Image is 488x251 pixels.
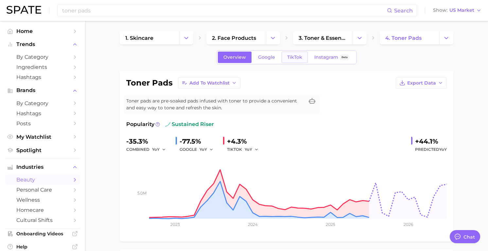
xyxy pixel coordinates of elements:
span: Beta [341,55,348,60]
button: Brands [5,86,80,95]
span: Ingredients [16,64,69,70]
span: Trends [16,41,69,47]
div: -77.5% [180,136,218,147]
div: combined [126,146,170,153]
span: Help [16,244,69,250]
div: TIKTOK [227,146,263,153]
a: TikTok [282,52,308,63]
span: TikTok [287,55,302,60]
span: by Category [16,100,69,106]
button: YoY [245,146,259,153]
a: Hashtags [5,72,80,82]
a: 2. face products [206,31,266,44]
a: cultural shifts [5,215,80,225]
span: Hashtags [16,110,69,117]
button: Change Category [439,31,453,44]
span: homecare [16,207,69,213]
a: Ingredients [5,62,80,72]
a: 1. skincare [120,31,179,44]
button: YoY [152,146,166,153]
div: -35.3% [126,136,170,147]
a: Onboarding Videos [5,229,80,239]
span: Predicted [415,146,447,153]
span: YoY [200,147,207,152]
span: Popularity [126,120,154,128]
span: Instagram [314,55,338,60]
div: GOOGLE [180,146,218,153]
button: ShowUS Market [431,6,483,15]
a: personal care [5,185,80,195]
span: Onboarding Videos [16,231,69,237]
a: 4. toner pads [380,31,439,44]
a: Overview [218,52,252,63]
div: +44.1% [415,136,447,147]
span: Show [433,8,447,12]
a: My Watchlist [5,132,80,142]
button: Industries [5,162,80,172]
button: Change Category [266,31,280,44]
a: 3. toner & essence products [293,31,353,44]
span: Hashtags [16,74,69,80]
a: Google [253,52,281,63]
span: wellness [16,197,69,203]
button: Add to Watchlist [178,77,240,88]
input: Search here for a brand, industry, or ingredient [61,5,387,16]
img: SPATE [7,6,41,14]
span: sustained riser [165,120,214,128]
span: Search [394,8,413,14]
span: My Watchlist [16,134,69,140]
span: YoY [439,147,447,152]
a: by Category [5,98,80,108]
span: Google [258,55,275,60]
span: 4. toner pads [385,35,422,41]
span: cultural shifts [16,217,69,223]
span: Spotlight [16,147,69,153]
button: Export Data [396,77,447,88]
tspan: 2024 [248,222,258,227]
h1: toner pads [126,79,173,87]
span: US Market [449,8,474,12]
a: by Category [5,52,80,62]
span: Toner pads are pre-soaked pads infused with toner to provide a convenient and easy way to tone an... [126,98,304,111]
tspan: 2025 [326,222,335,227]
button: YoY [200,146,214,153]
span: Posts [16,120,69,127]
a: wellness [5,195,80,205]
span: by Category [16,54,69,60]
span: personal care [16,187,69,193]
a: homecare [5,205,80,215]
a: beauty [5,175,80,185]
span: Overview [223,55,246,60]
a: InstagramBeta [309,52,355,63]
span: Home [16,28,69,34]
a: Hashtags [5,108,80,118]
span: Add to Watchlist [189,80,230,86]
img: sustained riser [165,122,170,127]
div: +4.3% [227,136,263,147]
span: 3. toner & essence products [299,35,347,41]
span: Brands [16,87,69,93]
span: beauty [16,177,69,183]
span: 2. face products [212,35,256,41]
tspan: 2026 [404,222,413,227]
span: YoY [245,147,252,152]
button: Change Category [353,31,367,44]
span: 1. skincare [125,35,153,41]
button: Change Category [179,31,193,44]
span: Export Data [407,80,436,86]
tspan: 2023 [170,222,180,227]
button: Trends [5,39,80,49]
span: YoY [152,147,160,152]
a: Posts [5,118,80,129]
a: Spotlight [5,145,80,155]
a: Home [5,26,80,36]
span: Industries [16,164,69,170]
